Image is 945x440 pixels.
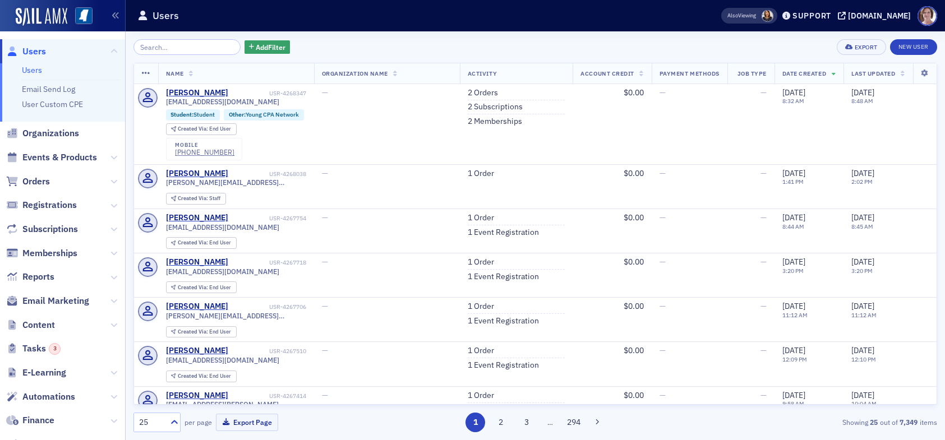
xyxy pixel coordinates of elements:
[660,70,720,77] span: Payment Methods
[322,87,328,98] span: —
[6,271,54,283] a: Reports
[782,311,808,319] time: 11:12 AM
[22,45,46,58] span: Users
[322,168,328,178] span: —
[6,414,54,427] a: Finance
[133,39,241,55] input: Search…
[139,416,164,428] div: 25
[178,372,209,379] span: Created Via :
[890,39,937,55] a: New User
[166,88,228,98] a: [PERSON_NAME]
[22,84,75,94] a: Email Send Log
[153,9,179,22] h1: Users
[851,311,877,319] time: 11:12 AM
[660,87,666,98] span: —
[782,97,804,105] time: 8:32 AM
[851,212,874,223] span: [DATE]
[22,247,77,260] span: Memberships
[178,329,231,335] div: End User
[175,142,234,149] div: mobile
[22,199,77,211] span: Registrations
[216,414,278,431] button: Export Page
[166,237,237,249] div: Created Via: End User
[760,345,767,355] span: —
[660,390,666,400] span: —
[782,390,805,400] span: [DATE]
[22,65,42,75] a: Users
[322,70,388,77] span: Organization Name
[760,87,767,98] span: —
[727,12,756,20] span: Viewing
[166,169,228,179] a: [PERSON_NAME]
[624,301,644,311] span: $0.00
[851,168,874,178] span: [DATE]
[166,223,279,231] span: [EMAIL_ADDRESS][DOMAIN_NAME]
[22,414,54,427] span: Finance
[6,151,97,164] a: Events & Products
[782,87,805,98] span: [DATE]
[166,109,220,121] div: Student:
[6,367,66,379] a: E-Learning
[782,257,805,267] span: [DATE]
[468,117,522,127] a: 2 Memberships
[851,97,873,105] time: 8:48 AM
[322,390,328,400] span: —
[256,42,285,52] span: Add Filter
[229,110,246,118] span: Other :
[660,257,666,267] span: —
[760,257,767,267] span: —
[851,345,874,355] span: [DATE]
[166,98,279,106] span: [EMAIL_ADDRESS][DOMAIN_NAME]
[170,110,193,118] span: Student :
[468,360,539,370] a: 1 Event Registration
[677,417,937,427] div: Showing out of items
[22,391,75,403] span: Automations
[782,70,826,77] span: Date Created
[178,196,220,202] div: Staff
[468,70,497,77] span: Activity
[245,40,291,54] button: AddFilter
[468,228,539,238] a: 1 Event Registration
[6,247,77,260] a: Memberships
[851,390,874,400] span: [DATE]
[16,8,67,26] img: SailAMX
[166,356,279,364] span: [EMAIL_ADDRESS][DOMAIN_NAME]
[166,123,237,135] div: Created Via: End User
[580,70,634,77] span: Account Credit
[782,345,805,355] span: [DATE]
[760,390,767,400] span: —
[166,346,228,356] div: [PERSON_NAME]
[898,417,920,427] strong: 7,349
[6,295,89,307] a: Email Marketing
[175,148,234,156] a: [PHONE_NUMBER]
[22,223,78,235] span: Subscriptions
[6,127,79,140] a: Organizations
[737,70,767,77] span: Job Type
[782,400,804,407] time: 9:58 AM
[851,223,873,230] time: 8:45 AM
[624,87,644,98] span: $0.00
[918,6,937,26] span: Profile
[782,223,804,230] time: 8:44 AM
[178,126,231,132] div: End User
[185,417,212,427] label: per page
[230,170,306,178] div: USR-4268038
[166,370,237,382] div: Created Via: End User
[22,175,50,188] span: Orders
[468,169,494,179] a: 1 Order
[166,213,228,223] div: [PERSON_NAME]
[166,391,228,401] div: [PERSON_NAME]
[178,239,209,246] span: Created Via :
[868,417,880,427] strong: 25
[22,319,55,331] span: Content
[517,413,536,432] button: 3
[782,212,805,223] span: [DATE]
[624,168,644,178] span: $0.00
[230,215,306,222] div: USR-4267754
[468,257,494,267] a: 1 Order
[782,267,804,275] time: 3:20 PM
